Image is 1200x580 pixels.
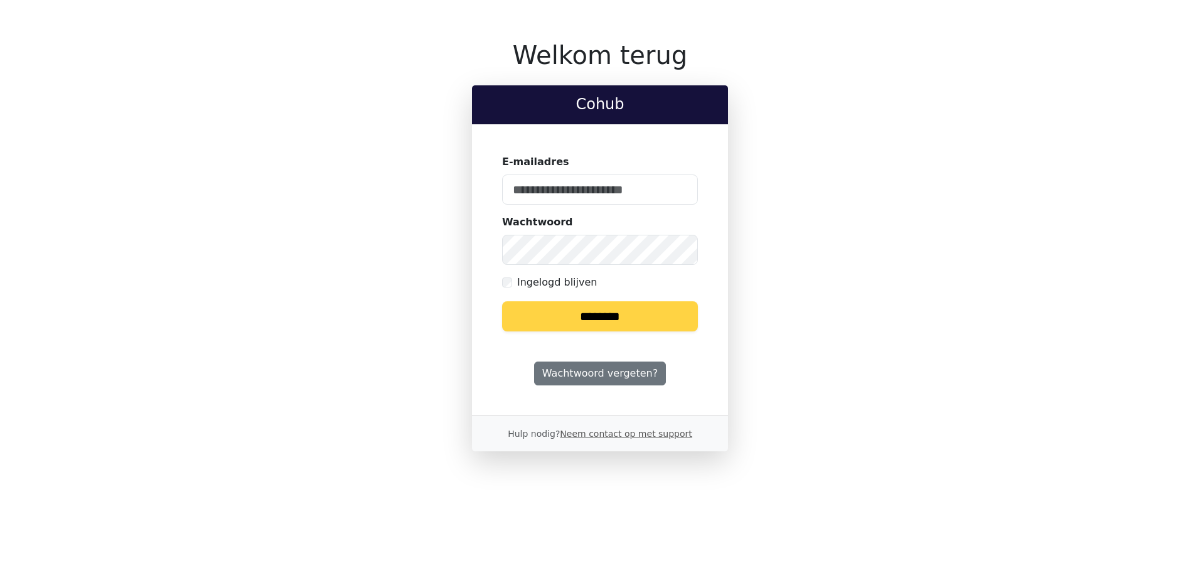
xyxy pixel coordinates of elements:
label: E-mailadres [502,154,569,169]
a: Neem contact op met support [560,429,692,439]
h1: Welkom terug [472,40,728,70]
a: Wachtwoord vergeten? [534,362,666,385]
label: Ingelogd blijven [517,275,597,290]
h2: Cohub [482,95,718,114]
small: Hulp nodig? [508,429,692,439]
label: Wachtwoord [502,215,573,230]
